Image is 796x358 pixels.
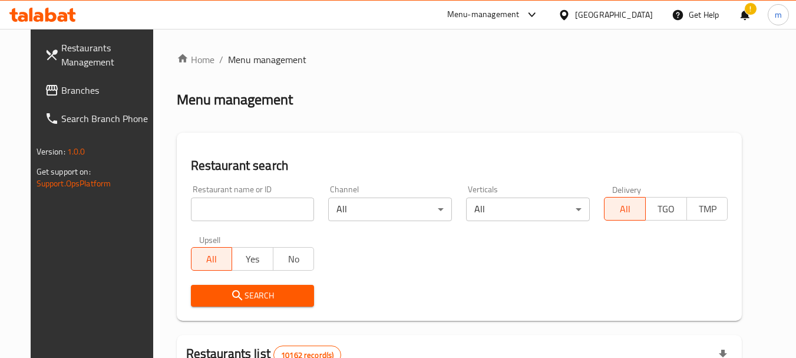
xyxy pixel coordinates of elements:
[177,52,742,67] nav: breadcrumb
[447,8,520,22] div: Menu-management
[191,247,233,271] button: All
[273,247,315,271] button: No
[37,176,111,191] a: Support.OpsPlatform
[196,251,228,268] span: All
[228,52,306,67] span: Menu management
[177,90,293,109] h2: Menu management
[219,52,223,67] li: /
[775,8,782,21] span: m
[612,185,642,193] label: Delivery
[191,285,315,307] button: Search
[278,251,310,268] span: No
[466,198,590,221] div: All
[67,144,85,159] span: 1.0.0
[35,34,164,76] a: Restaurants Management
[191,198,315,221] input: Search for restaurant name or ID..
[37,144,65,159] span: Version:
[328,198,452,221] div: All
[199,235,221,244] label: Upsell
[61,83,154,97] span: Branches
[232,247,273,271] button: Yes
[686,197,728,221] button: TMP
[575,8,653,21] div: [GEOGRAPHIC_DATA]
[645,197,687,221] button: TGO
[35,104,164,133] a: Search Branch Phone
[177,52,214,67] a: Home
[61,111,154,126] span: Search Branch Phone
[609,201,641,218] span: All
[604,197,646,221] button: All
[237,251,269,268] span: Yes
[35,76,164,104] a: Branches
[191,157,728,175] h2: Restaurant search
[200,288,305,303] span: Search
[692,201,724,218] span: TMP
[37,164,91,179] span: Get support on:
[61,41,154,69] span: Restaurants Management
[650,201,682,218] span: TGO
